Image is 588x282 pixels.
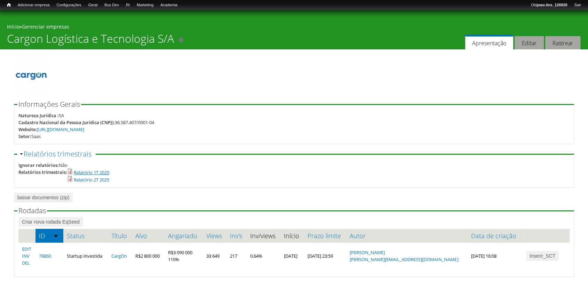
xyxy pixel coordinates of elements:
[206,232,223,239] a: Views
[280,229,304,243] th: Início
[307,253,333,259] span: [DATE] 23:59
[59,162,67,169] div: Não
[471,232,519,239] a: Data de criação
[133,2,157,9] a: Marketing
[111,253,127,259] a: CargOn
[526,251,559,261] a: Inserir_SCT
[74,177,109,183] a: Relatório 2T 2025
[135,232,161,239] a: Alvo
[74,169,109,176] a: Relatório 1T 2025
[350,249,385,256] a: [PERSON_NAME]
[202,243,226,269] td: 33 649
[132,243,165,269] td: R$2 800 000
[545,36,580,50] a: Rastrear
[115,119,154,126] div: 36.587.407/0001-04
[63,243,108,269] td: Startup investida
[7,23,581,32] div: »
[7,32,174,49] h1: Cargon Logística e Tecnologia S/A
[22,260,30,266] a: DEL
[53,2,85,9] a: Configurações
[157,2,181,9] a: Academia
[59,112,64,119] div: SA
[18,119,115,126] div: Cadastro Nacional da Pessoa Jurídica (CNPJ):
[168,232,199,239] a: Angariado
[22,23,69,30] a: Gerenciar empresas
[18,169,67,176] div: Relatórios trimestrais:
[101,2,122,9] a: Bus Dev
[24,149,92,159] a: Relatórios trimestrais
[18,126,37,133] div: Website:
[31,133,41,140] div: Saas
[230,232,243,239] a: Inv's
[465,35,513,50] a: Apresentação
[7,23,19,30] a: Início
[111,232,128,239] a: Título
[247,243,281,269] td: 0.64%
[14,193,73,202] a: baixar documentos (zip)
[350,232,464,239] a: Autor
[18,162,59,169] div: Ignorar relatórios:
[350,256,458,263] a: [PERSON_NAME][EMAIL_ADDRESS][DOMAIN_NAME]
[85,2,101,9] a: Geral
[18,112,59,119] div: Natureza Jurídica :
[165,243,202,269] td: R$3 090 000 110%
[54,233,58,238] img: ordem crescente
[37,126,84,132] a: [URL][DOMAIN_NAME]
[67,232,104,239] a: Status
[468,243,523,269] td: [DATE] 16:08
[39,253,51,259] a: 78860
[18,133,31,140] div: Setor:
[537,3,567,7] strong: joao.lins_126920
[284,253,297,259] span: [DATE]
[67,176,73,182] img: application/pdf
[247,229,281,243] th: Inv/views
[527,2,571,9] a: Olájoao.lins_126920
[3,2,14,8] a: Início
[122,2,133,9] a: RI
[18,206,46,215] span: Rodadas
[571,2,585,9] a: Sair
[18,217,83,227] a: Criar nova rodada EqSeed
[227,243,247,269] td: 217
[515,36,544,50] a: Editar
[22,246,31,252] a: EDIT
[39,232,60,239] a: ID
[14,2,53,9] a: Adicionar empresa
[22,253,30,259] a: INV
[7,2,11,7] span: Início
[18,99,80,109] span: Informações Gerais
[307,232,343,239] a: Prazo limite
[67,169,73,174] img: application/pdf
